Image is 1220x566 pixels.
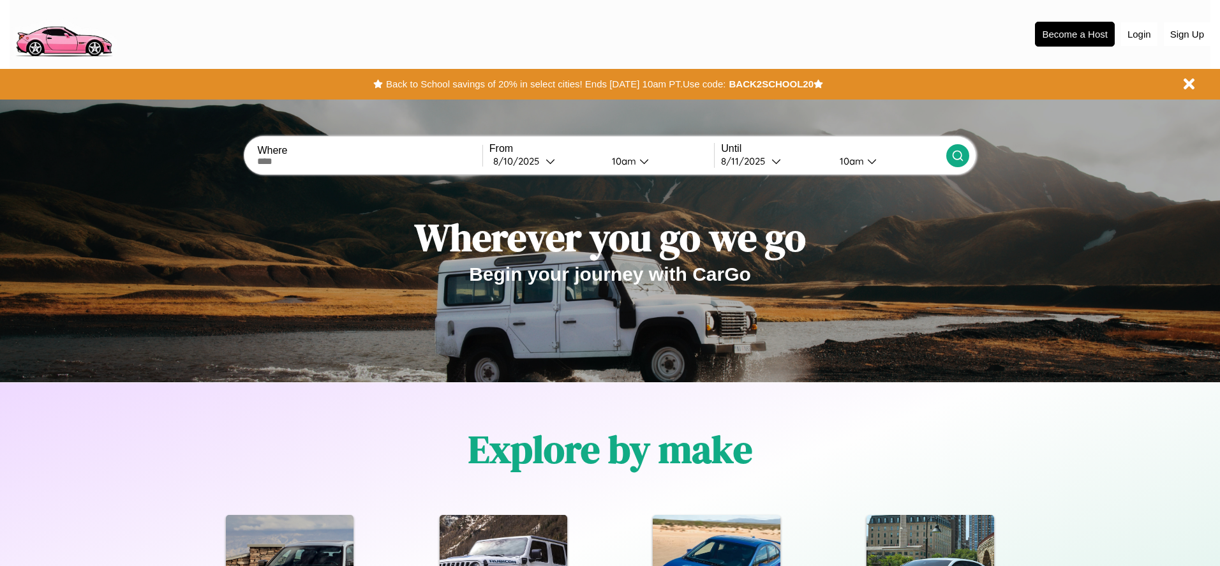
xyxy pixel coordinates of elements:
div: 8 / 11 / 2025 [721,155,771,167]
button: 10am [602,154,714,168]
b: BACK2SCHOOL20 [729,78,814,89]
button: 10am [829,154,946,168]
button: Login [1121,22,1157,46]
h1: Explore by make [468,423,752,475]
label: Where [257,145,482,156]
button: 8/10/2025 [489,154,602,168]
img: logo [10,6,117,60]
div: 8 / 10 / 2025 [493,155,546,167]
button: Sign Up [1164,22,1210,46]
div: 10am [606,155,639,167]
label: From [489,143,714,154]
button: Back to School savings of 20% in select cities! Ends [DATE] 10am PT.Use code: [383,75,729,93]
button: Become a Host [1035,22,1115,47]
div: 10am [833,155,867,167]
label: Until [721,143,946,154]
